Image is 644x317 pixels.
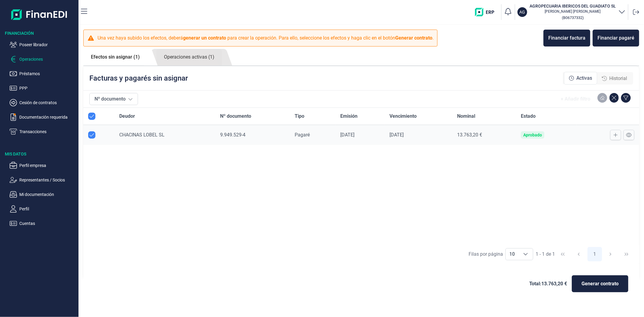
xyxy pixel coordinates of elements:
p: Cuentas [19,220,76,227]
button: First Page [556,247,570,261]
button: Perfil [10,205,76,213]
p: Cesión de contratos [19,99,76,106]
span: 1 - 1 de 1 [536,252,555,257]
p: Mi documentación [19,191,76,198]
span: Vencimiento [389,113,417,120]
small: Copiar cif [562,15,584,20]
div: Activas [564,72,597,85]
b: generar un contrato [183,35,226,41]
div: Financiar pagaré [598,34,634,42]
button: Representantes / Socios [10,176,76,184]
span: CHACINAS LOBEL SL [119,132,165,138]
div: Row Unselected null [88,131,95,139]
span: Nominal [457,113,475,120]
button: Cuentas [10,220,76,227]
p: Poseer librador [19,41,76,48]
span: 10 [506,248,518,260]
div: Filas por página [469,251,503,258]
span: Estado [521,113,536,120]
span: Nº documento [220,113,251,120]
button: Transacciones [10,128,76,135]
span: Historial [609,75,627,82]
button: AGAGROPECUARIA IBERICOS DEL GUADIATO SL[PERSON_NAME] [PERSON_NAME](B06737332) [517,3,626,21]
span: Emisión [340,113,357,120]
button: Préstamos [10,70,76,77]
span: Tipo [295,113,305,120]
button: Poseer librador [10,41,76,48]
p: Una vez haya subido los efectos, deberá para crear la operación. Para ello, seleccione los efecto... [98,34,434,42]
button: Mi documentación [10,191,76,198]
p: AG [520,9,525,15]
div: [DATE] [340,132,380,138]
button: Cesión de contratos [10,99,76,106]
button: Page 1 [588,247,602,261]
p: [PERSON_NAME] [PERSON_NAME] [530,9,616,14]
span: Pagaré [295,132,310,138]
a: Efectos sin asignar (1) [83,49,147,65]
p: Documentación requerida [19,114,76,121]
button: Financiar pagaré [593,30,639,46]
div: [DATE] [389,132,447,138]
p: Perfil empresa [19,162,76,169]
button: Previous Page [572,247,586,261]
p: Facturas y pagarés sin asignar [89,73,188,83]
p: Representantes / Socios [19,176,76,184]
div: Aprobado [523,133,542,137]
button: Operaciones [10,56,76,63]
img: erp [475,8,499,16]
div: Choose [518,248,533,260]
p: PPP [19,85,76,92]
span: 9.949.529-4 [220,132,245,138]
div: Financiar factura [548,34,585,42]
button: Nº documento [89,93,138,105]
div: Historial [597,72,632,85]
span: Generar contrato [582,280,619,287]
button: Documentación requerida [10,114,76,121]
button: Generar contrato [572,275,628,292]
button: Last Page [619,247,634,261]
h3: AGROPECUARIA IBERICOS DEL GUADIATO SL [530,3,616,9]
p: Perfil [19,205,76,213]
b: Generar contrato [395,35,432,41]
span: Total: 13.763,20 € [529,280,567,287]
p: Transacciones [19,128,76,135]
p: Operaciones [19,56,76,63]
button: Financiar factura [543,30,590,46]
button: PPP [10,85,76,92]
a: Operaciones activas (1) [156,49,222,66]
img: Logo de aplicación [11,5,68,24]
button: Next Page [603,247,618,261]
p: Préstamos [19,70,76,77]
div: 13.763,20 € [457,132,511,138]
div: All items selected [88,113,95,120]
button: Perfil empresa [10,162,76,169]
span: Deudor [119,113,135,120]
span: Activas [576,75,592,82]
